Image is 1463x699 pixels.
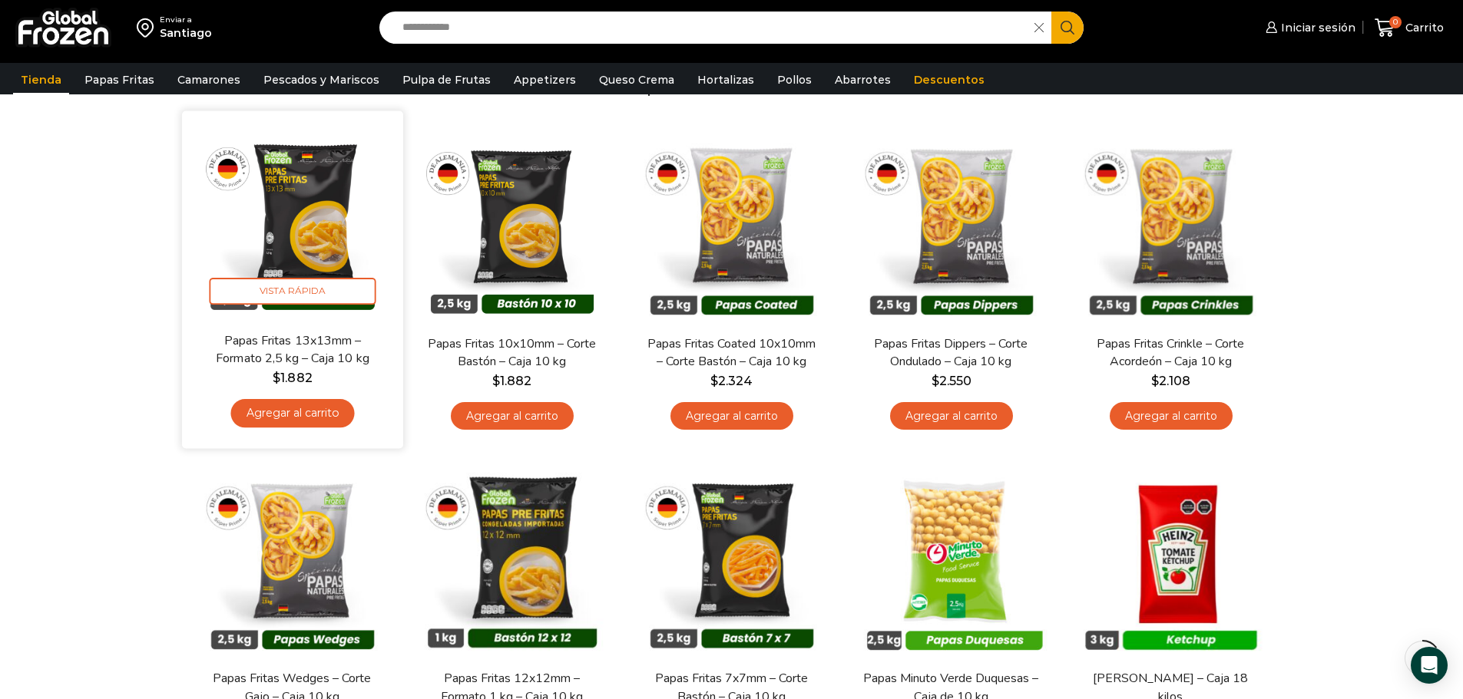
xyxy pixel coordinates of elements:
span: $ [492,374,500,388]
a: Agregar al carrito: “Papas Fritas Dippers - Corte Ondulado - Caja 10 kg” [890,402,1013,430]
div: Santiago [160,25,212,41]
a: Papas Fritas Crinkle – Corte Acordeón – Caja 10 kg [1082,335,1259,371]
span: Vista Rápida [1088,285,1253,312]
a: Agregar al carrito: “Papas Fritas Crinkle - Corte Acordeón - Caja 10 kg” [1110,402,1233,430]
span: $ [932,374,939,388]
a: Pulpa de Frutas [395,65,498,94]
bdi: 2.550 [932,374,971,388]
bdi: 1.882 [492,374,531,388]
a: Descuentos [906,65,992,94]
a: Papas Fritas 13x13mm – Formato 2,5 kg – Caja 10 kg [203,331,381,368]
span: Vista Rápida [869,285,1034,312]
a: Pescados y Mariscos [256,65,387,94]
a: Agregar al carrito: “Papas Fritas Coated 10x10mm - Corte Bastón - Caja 10 kg” [670,402,793,430]
bdi: 2.108 [1151,374,1190,388]
a: Tienda [13,65,69,94]
a: Pollos [770,65,819,94]
a: Agregar al carrito: “Papas Fritas 13x13mm - Formato 2,5 kg - Caja 10 kg” [230,399,354,427]
a: Papas Fritas 10x10mm – Corte Bastón – Caja 10 kg [423,335,600,371]
span: Vista Rápida [209,278,376,305]
span: $ [273,370,280,384]
a: Queso Crema [591,65,682,94]
a: Appetizers [506,65,584,94]
span: Vista Rápida [429,285,594,312]
span: Vista Rápida [210,620,375,647]
div: Open Intercom Messenger [1411,647,1448,684]
a: Hortalizas [690,65,762,94]
a: Abarrotes [827,65,899,94]
a: 0 Carrito [1371,10,1448,46]
button: Search button [1051,12,1084,44]
span: $ [1151,374,1159,388]
span: Iniciar sesión [1277,20,1355,35]
bdi: 1.882 [273,370,312,384]
span: Carrito [1402,20,1444,35]
a: Papas Fritas Dippers – Corte Ondulado – Caja 10 kg [862,335,1039,371]
span: 0 [1389,16,1402,28]
a: Iniciar sesión [1262,12,1355,43]
bdi: 2.324 [710,374,753,388]
span: $ [710,374,718,388]
span: Vista Rápida [649,285,814,312]
a: Papas Fritas [77,65,162,94]
span: Vista Rápida [1088,620,1253,647]
span: Vista Rápida [429,620,594,647]
div: Enviar a [160,15,212,25]
img: address-field-icon.svg [137,15,160,41]
a: Camarones [170,65,248,94]
a: Papas Fritas Coated 10x10mm – Corte Bastón – Caja 10 kg [643,335,819,371]
span: Vista Rápida [869,620,1034,647]
a: Agregar al carrito: “Papas Fritas 10x10mm - Corte Bastón - Caja 10 kg” [451,402,574,430]
span: Vista Rápida [649,620,814,647]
